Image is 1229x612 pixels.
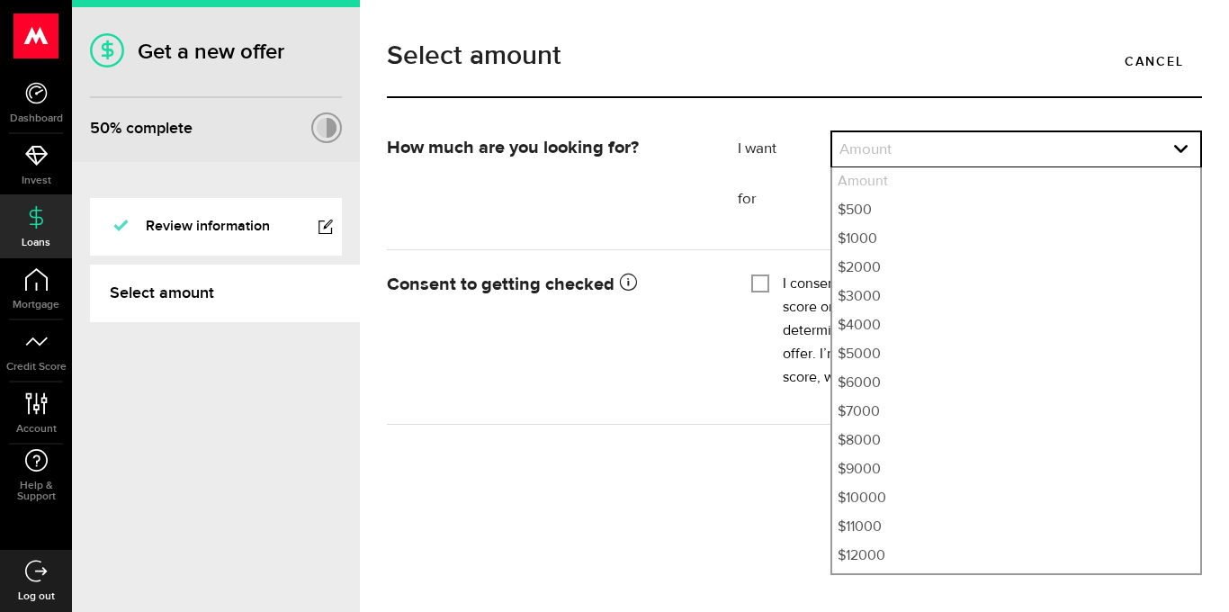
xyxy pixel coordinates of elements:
[832,254,1200,283] li: $2000
[832,167,1200,196] li: Amount
[738,139,830,160] label: I want
[90,39,342,65] h1: Get a new offer
[832,132,1200,166] a: expand select
[783,273,1189,390] label: I consent to Mogo using my personal information to get a credit score or report from a credit rep...
[90,119,110,138] span: 50
[90,198,342,256] a: Review information
[832,571,1200,599] li: $13000
[832,513,1200,542] li: $11000
[90,265,360,322] a: Select amount
[832,283,1200,311] li: $3000
[832,484,1200,513] li: $10000
[90,112,193,145] div: % complete
[14,7,68,61] button: Open LiveChat chat widget
[832,427,1200,455] li: $8000
[832,340,1200,369] li: $5000
[387,42,1202,69] h1: Select amount
[832,542,1200,571] li: $12000
[832,311,1200,340] li: $4000
[832,369,1200,398] li: $6000
[832,196,1200,225] li: $500
[832,225,1200,254] li: $1000
[387,139,639,157] strong: How much are you looking for?
[832,455,1200,484] li: $9000
[387,275,637,293] strong: Consent to getting checked
[1107,42,1202,80] a: Cancel
[751,273,769,291] input: I consent to Mogo using my personal information to get a credit score or report from a credit rep...
[738,189,830,211] label: for
[832,398,1200,427] li: $7000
